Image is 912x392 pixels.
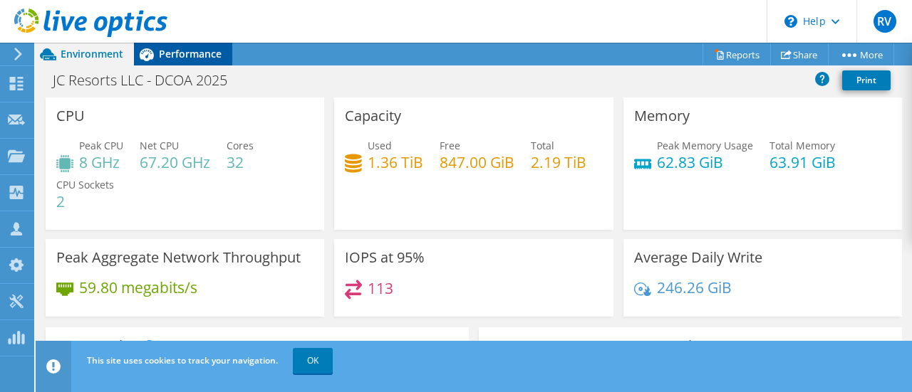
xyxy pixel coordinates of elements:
[159,47,222,60] span: Performance
[770,43,829,65] a: Share
[368,280,393,296] h4: 113
[769,139,835,152] span: Total Memory
[79,154,123,170] h4: 8 GHz
[61,47,123,60] span: Environment
[140,154,210,170] h4: 67.20 GHz
[634,108,690,124] h3: Memory
[79,139,123,152] span: Peak CPU
[56,178,114,191] span: CPU Sockets
[368,154,423,170] h4: 1.36 TiB
[368,139,392,152] span: Used
[531,154,586,170] h4: 2.19 TiB
[489,338,891,354] h3: Top Operating Systems
[634,250,762,265] h3: Average Daily Write
[56,194,114,209] h4: 2
[345,108,401,124] h3: Capacity
[56,108,85,124] h3: CPU
[227,154,254,170] h4: 32
[345,250,425,265] h3: IOPS at 95%
[657,280,732,295] h4: 246.26 GiB
[87,354,278,366] span: This site uses cookies to track your navigation.
[657,154,753,170] h4: 62.83 GiB
[657,139,753,152] span: Peak Memory Usage
[531,139,554,152] span: Total
[784,15,797,28] svg: \n
[140,139,179,152] span: Net CPU
[874,10,896,33] span: RV
[440,139,460,152] span: Free
[227,139,254,152] span: Cores
[79,280,197,295] h4: 59.80 megabits/s
[56,250,301,265] h3: Peak Aggregate Network Throughput
[842,70,891,90] a: Print
[769,154,836,170] h4: 63.91 GiB
[293,348,333,374] a: OK
[46,73,249,88] h1: JC Resorts LLC - DCOA 2025
[440,154,514,170] h4: 847.00 GiB
[703,43,771,65] a: Reports
[828,43,894,65] a: More
[56,338,138,354] h3: Server Roles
